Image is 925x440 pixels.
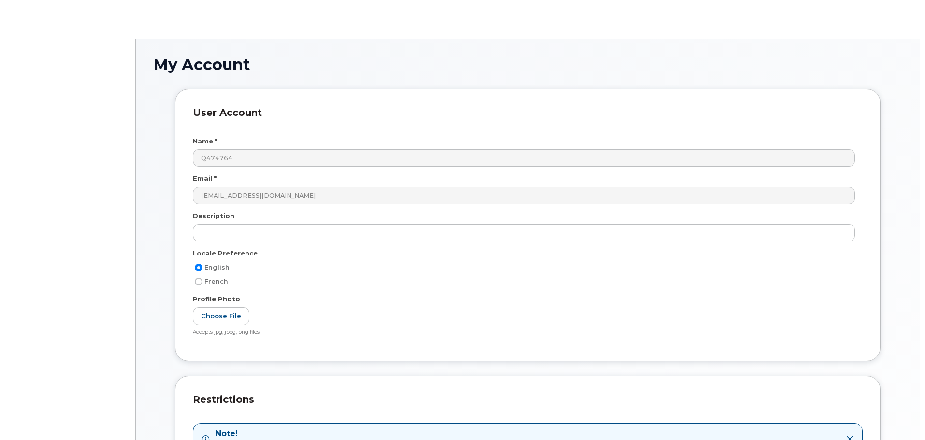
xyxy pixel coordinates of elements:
[193,174,217,183] label: Email *
[204,278,228,285] span: French
[193,307,249,325] label: Choose File
[193,137,217,146] label: Name *
[195,264,202,271] input: English
[216,428,635,440] strong: Note!
[195,278,202,285] input: French
[193,329,855,336] div: Accepts jpg, jpeg, png files
[204,264,230,271] span: English
[193,107,863,128] h3: User Account
[193,249,258,258] label: Locale Preference
[193,394,863,414] h3: Restrictions
[153,56,902,73] h1: My Account
[193,295,240,304] label: Profile Photo
[193,212,234,221] label: Description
